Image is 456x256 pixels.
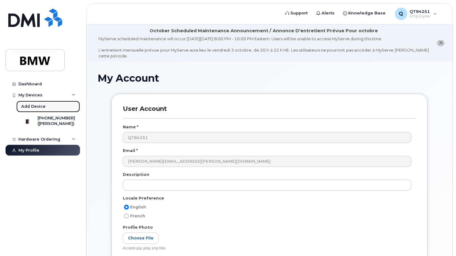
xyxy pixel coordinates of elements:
[98,73,442,83] h1: My Account
[123,105,416,118] h3: User Account
[123,195,164,201] label: Locale Preference
[130,205,146,209] span: English
[123,224,153,230] label: Profile Photo
[123,172,149,177] label: Description
[123,124,138,130] label: Name *
[123,246,411,251] div: Accepts jpg, jpeg, png files
[123,233,159,244] label: Choose File
[98,36,429,59] div: MyServe scheduled maintenance will occur [DATE][DATE] 8:00 PM - 10:00 PM Eastern. Users will be u...
[130,214,145,218] span: French
[123,148,138,153] label: Email *
[124,214,129,219] input: French
[124,205,129,210] input: English
[437,40,445,46] button: close notification
[150,28,378,34] div: October Scheduled Maintenance Announcement / Annonce D'entretient Prévue Pour octobre
[429,229,451,251] iframe: Messenger Launcher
